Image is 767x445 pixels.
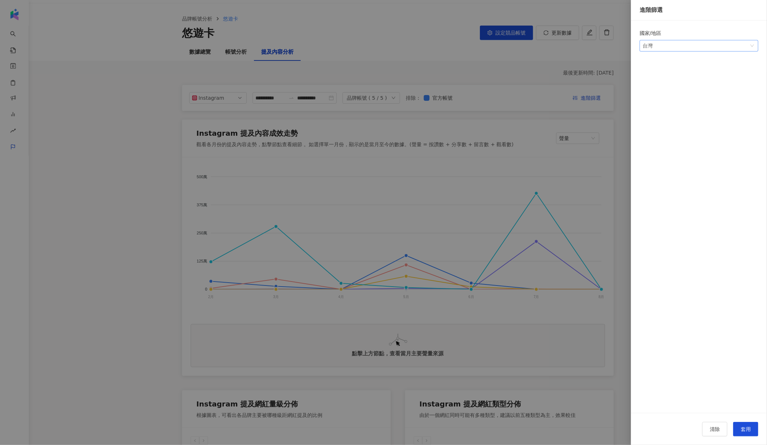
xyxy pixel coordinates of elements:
[733,422,758,436] button: 套用
[741,426,751,432] span: 套用
[710,426,720,432] span: 清除
[702,422,727,436] button: 清除
[640,6,758,14] div: 進階篩選
[643,40,666,51] div: 台灣
[640,29,667,37] label: 國家/地區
